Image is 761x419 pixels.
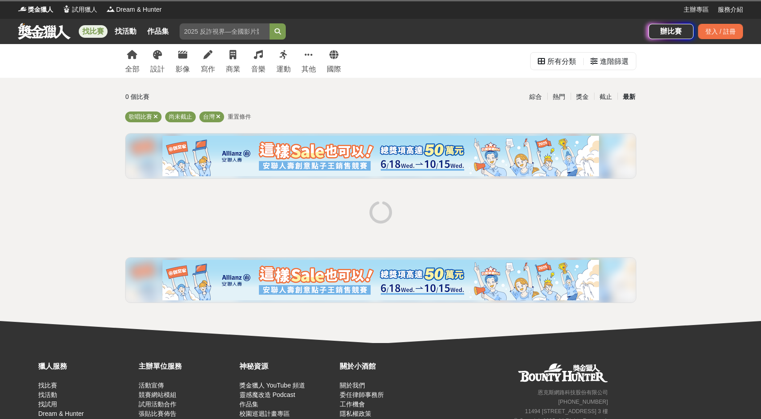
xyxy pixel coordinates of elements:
a: 工作機會 [340,401,365,408]
span: 歌唱比賽 [129,113,152,120]
div: 商業 [226,64,240,75]
div: 關於小酒館 [340,361,436,372]
a: 辦比賽 [648,24,693,39]
a: 寫作 [201,44,215,78]
a: 主辦專區 [684,5,709,14]
div: 獵人服務 [38,361,134,372]
img: Logo [106,4,115,13]
a: 獎金獵人 YouTube 頻道 [239,382,306,389]
div: 設計 [150,64,165,75]
img: cf4fb443-4ad2-4338-9fa3-b46b0bf5d316.png [162,260,599,300]
div: 全部 [125,64,140,75]
div: 運動 [276,64,291,75]
span: Dream & Hunter [116,5,162,14]
img: cf4fb443-4ad2-4338-9fa3-b46b0bf5d316.png [162,136,599,176]
div: 綜合 [524,89,547,105]
a: 國際 [327,44,341,78]
a: 服務介紹 [718,5,743,14]
div: 登入 / 註冊 [698,24,743,39]
div: 國際 [327,64,341,75]
small: [PHONE_NUMBER] [558,399,608,405]
small: 恩克斯網路科技股份有限公司 [538,389,608,396]
input: 2025 反詐視界—全國影片競賽 [180,23,270,40]
span: 台灣 [203,113,215,120]
div: 其他 [302,64,316,75]
a: 張貼比賽佈告 [139,410,176,417]
a: 活動宣傳 [139,382,164,389]
a: 設計 [150,44,165,78]
div: 音樂 [251,64,266,75]
a: 委任律師事務所 [340,391,384,398]
div: 所有分類 [547,53,576,71]
a: Logo獎金獵人 [18,5,53,14]
div: 進階篩選 [600,53,629,71]
a: 靈感魔改造 Podcast [239,391,295,398]
a: 商業 [226,44,240,78]
span: 試用獵人 [72,5,97,14]
a: 作品集 [239,401,258,408]
a: 音樂 [251,44,266,78]
a: Dream & Hunter [38,410,84,417]
small: 11494 [STREET_ADDRESS] 3 樓 [525,408,608,415]
a: 找比賽 [79,25,108,38]
a: 找活動 [111,25,140,38]
a: 全部 [125,44,140,78]
a: 隱私權政策 [340,410,371,417]
a: 作品集 [144,25,172,38]
div: 截止 [594,89,617,105]
img: Logo [18,4,27,13]
div: 0 個比賽 [126,89,295,105]
a: 其他 [302,44,316,78]
a: 找試用 [38,401,57,408]
div: 影像 [176,64,190,75]
div: 獎金 [571,89,594,105]
a: 關於我們 [340,382,365,389]
span: 重置條件 [228,113,251,120]
span: 獎金獵人 [28,5,53,14]
a: 運動 [276,44,291,78]
a: LogoDream & Hunter [106,5,162,14]
div: 神秘資源 [239,361,335,372]
div: 主辦單位服務 [139,361,234,372]
a: 找比賽 [38,382,57,389]
a: 試用活動合作 [139,401,176,408]
img: Logo [62,4,71,13]
span: 尚未截止 [169,113,192,120]
div: 寫作 [201,64,215,75]
div: 熱門 [547,89,571,105]
div: 最新 [617,89,641,105]
a: 校園巡迴計畫專區 [239,410,290,417]
a: 找活動 [38,391,57,398]
a: Logo試用獵人 [62,5,97,14]
a: 競賽網站模組 [139,391,176,398]
a: 影像 [176,44,190,78]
